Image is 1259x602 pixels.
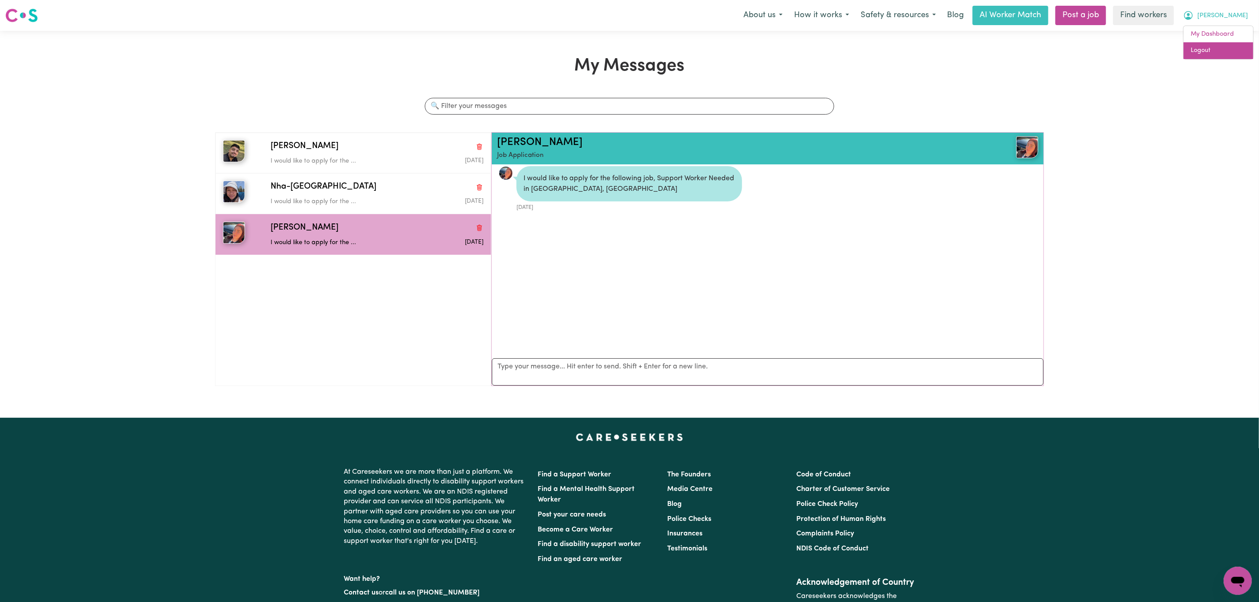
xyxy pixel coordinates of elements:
button: Safety & resources [855,6,942,25]
span: Nha-[GEOGRAPHIC_DATA] [271,181,376,193]
a: Find workers [1113,6,1174,25]
button: Delete conversation [475,141,483,152]
a: Complaints Policy [796,530,854,537]
a: Find a disability support worker [538,541,642,548]
button: My Account [1177,6,1254,25]
p: I would like to apply for the ... [271,156,412,166]
p: or [344,584,527,601]
a: Careseekers home page [576,434,683,441]
button: Delete conversation [475,222,483,234]
img: Careseekers logo [5,7,38,23]
a: Become a Care Worker [538,526,613,533]
a: Taylor-Rose K [948,136,1038,158]
a: Media Centre [667,486,713,493]
span: [PERSON_NAME] [271,222,338,234]
span: [PERSON_NAME] [271,140,338,153]
a: Protection of Human Rights [796,516,886,523]
div: My Account [1183,26,1254,59]
iframe: Button to launch messaging window, conversation in progress [1224,567,1252,595]
p: At Careseekers we are more than just a platform. We connect individuals directly to disability su... [344,464,527,550]
a: Contact us [344,589,379,596]
a: [PERSON_NAME] [497,137,583,148]
a: Post a job [1055,6,1106,25]
button: Nha-Nha NNha-[GEOGRAPHIC_DATA]Delete conversationI would like to apply for the ...Message sent on... [215,173,491,214]
a: NDIS Code of Conduct [796,545,869,552]
a: View Taylor-Rose K's profile [499,166,513,180]
img: Faisal A [223,140,245,162]
a: Careseekers logo [5,5,38,26]
p: I would like to apply for the ... [271,197,412,207]
a: Code of Conduct [796,471,851,478]
img: Nha-Nha N [223,181,245,203]
a: Testimonials [667,545,707,552]
input: 🔍 Filter your messages [425,98,834,115]
a: Blog [667,501,682,508]
p: I would like to apply for the ... [271,238,412,248]
p: Want help? [344,571,527,584]
a: Logout [1184,42,1253,59]
img: B8FFE3BDD120903ABF5B5ADC5593360C_avatar_blob [499,166,513,180]
a: AI Worker Match [973,6,1048,25]
h1: My Messages [215,56,1044,77]
button: About us [738,6,788,25]
span: Message sent on September 4, 2025 [465,158,483,164]
a: Blog [942,6,969,25]
a: My Dashboard [1184,26,1253,43]
a: Police Checks [667,516,711,523]
button: Delete conversation [475,182,483,193]
a: Post your care needs [538,511,606,518]
button: Faisal A[PERSON_NAME]Delete conversationI would like to apply for the ...Message sent on Septembe... [215,133,491,173]
a: Charter of Customer Service [796,486,890,493]
a: call us on [PHONE_NUMBER] [386,589,480,596]
a: Find a Support Worker [538,471,612,478]
a: Police Check Policy [796,501,858,508]
a: Find a Mental Health Support Worker [538,486,635,503]
p: Job Application [497,151,948,161]
img: Taylor-Rose K [223,222,245,244]
span: Message sent on September 3, 2025 [465,198,483,204]
span: [PERSON_NAME] [1197,11,1248,21]
div: [DATE] [516,201,742,212]
button: How it works [788,6,855,25]
button: Taylor-Rose K[PERSON_NAME]Delete conversationI would like to apply for the ...Message sent on Sep... [215,214,491,255]
a: The Founders [667,471,711,478]
span: Message sent on September 3, 2025 [465,239,483,245]
h2: Acknowledgement of Country [796,577,915,588]
a: Insurances [667,530,702,537]
img: View Taylor-Rose K's profile [1016,136,1038,158]
a: Find an aged care worker [538,556,623,563]
div: I would like to apply for the following job, Support Worker Needed in [GEOGRAPHIC_DATA], [GEOGRAP... [516,166,742,201]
